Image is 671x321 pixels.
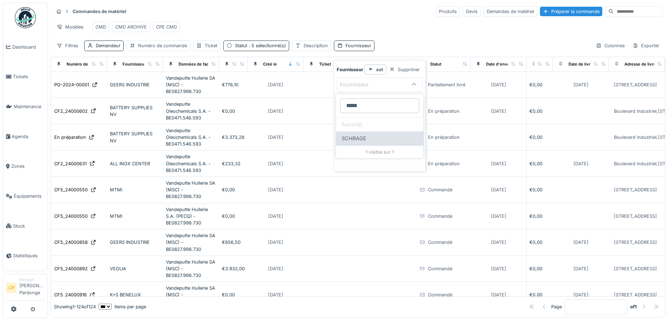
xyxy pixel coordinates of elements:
div: Statut [235,42,286,49]
div: Modèles [54,22,87,32]
div: Vandeputte Huilerie S.A. (PECQ) - BE0827.998.730 [166,206,216,227]
div: CF2_24000631 [54,160,87,167]
div: Page [551,303,562,310]
span: Zones [11,163,45,169]
li: CP [6,283,17,293]
div: Numéro de commande [67,61,111,67]
div: Numéro de commande [138,42,187,49]
div: Ticket [319,61,331,67]
div: [DATE] [491,213,506,220]
div: [DATE] [268,239,283,246]
div: GEERS INDUSTRIE [110,239,160,246]
div: Vandeputte Huilerie SA (MSC) - BE0827.998.730 [166,75,216,95]
li: [PERSON_NAME] Pardonge [19,277,45,299]
div: [STREET_ADDRESS] [614,239,657,246]
div: Commandé [428,265,452,272]
span: Équipements [14,193,45,199]
div: [DATE] [268,213,283,220]
div: Commandé [428,213,452,220]
div: Description [304,42,328,49]
div: [DATE] [573,291,589,298]
div: Devis [463,6,481,17]
div: €0,00 [529,134,550,141]
div: Adresse de livraison [625,61,664,67]
div: €656,50 [222,239,245,246]
div: [DATE] [573,160,589,167]
div: [STREET_ADDRESS] [614,265,657,272]
div: K+S BENELUX [110,291,160,298]
div: €0,00 [529,186,550,193]
div: MTMI [110,186,160,193]
div: CF5_24000550 [54,213,88,220]
div: Commandé [428,239,452,246]
span: Maintenance [14,103,45,110]
div: Créé le [263,61,277,67]
div: GEERS INDUSTRIE [110,81,160,88]
div: €0,00 [222,186,245,193]
div: Date de livraison [569,61,601,67]
div: Commandé [428,186,452,193]
div: VEOLIA [110,265,160,272]
div: €0,00 [529,81,550,88]
div: €0,00 [529,108,550,115]
div: items per page [99,303,146,310]
div: Showing 1 - 124 of 124 [54,303,96,310]
div: Ajouter une condition [362,92,423,101]
div: Demandes de matériel [484,6,537,17]
div: [DATE] [491,265,506,272]
div: [DATE] [491,291,506,298]
div: CPE CMD [156,24,177,30]
div: [DATE] [268,160,283,167]
div: [STREET_ADDRESS] [614,186,657,193]
div: [DATE] [573,239,589,246]
div: Fournisseur [123,61,145,67]
span: SCHRAGE [342,135,366,142]
span: Stock [13,223,45,229]
div: €0,00 [529,239,550,246]
img: Badge_color-CXgf-gQk.svg [15,7,36,28]
div: Aucun(e) [336,117,423,131]
div: [DATE] [268,108,283,115]
div: Ticket [205,42,217,49]
div: €233,32 [222,160,245,167]
div: CMD [95,24,106,30]
div: €0,00 [529,265,550,272]
strong: Fournisseur [337,66,363,73]
div: [STREET_ADDRESS] [614,81,657,88]
span: : 5 sélectionné(s) [247,43,286,48]
div: Vandeputte Huilerie SA (MSC) - BE0827.998.730 [166,180,216,200]
span: Tickets [13,73,45,80]
div: BATTERY SUPPLIES NV [110,104,160,118]
div: Fournisseur [340,81,378,88]
div: BATTERY SUPPLIES NV [110,130,160,144]
div: Vandeputte Oleochemicals S.A. - BE0471.546.593 [166,153,216,174]
div: €0,00 [222,291,245,298]
div: [DATE] [491,239,506,246]
div: Manager [19,277,45,282]
div: PO-2024-00001 [54,81,89,88]
div: MTMI [110,213,160,220]
div: CF5_24000858 [54,239,88,246]
div: CF5_24000550 [54,186,88,193]
div: Statut [430,61,441,67]
span: Statistiques [13,252,45,259]
div: Vandeputte Oleochemicals S.A. - BE0471.546.593 [166,101,216,121]
strong: est [376,66,383,73]
div: [DATE] [573,265,589,272]
div: Demandeur [96,42,120,49]
div: [DATE] [268,186,283,193]
div: ALL INOX CENTER [110,160,160,167]
div: Filtres [54,41,81,51]
div: CF5_24000892 [54,265,88,272]
div: €0,00 [222,108,245,115]
div: CF5_24000916 [54,291,87,298]
div: [DATE] [491,81,506,88]
div: Partiellement livré [428,81,465,88]
div: [DATE] [491,108,506,115]
div: [DATE] [573,81,589,88]
div: Vandeputte Huilerie SA (MSC) - BE0827.998.730 [166,232,216,253]
div: €3.932,00 [222,265,245,272]
div: Vandeputte Oleochemicals S.A. - BE0471.546.593 [166,127,216,148]
div: [DATE] [268,81,283,88]
div: Exporter [629,41,663,51]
